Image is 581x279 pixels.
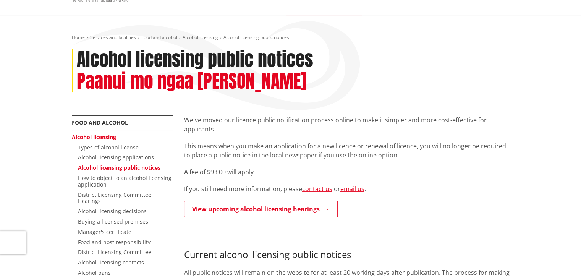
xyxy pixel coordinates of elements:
p: This means when you make an application for a new licence or renewal of licence, you will no long... [184,141,510,160]
a: email us​ [340,185,364,193]
a: Alcohol licensing public notices [78,164,160,171]
h2: Paanui mo ngaa [PERSON_NAME] [77,70,307,92]
a: Services and facilities [90,34,136,41]
a: Food and alcohol [141,34,177,41]
a: District Licensing Committee Hearings [78,191,151,205]
p: We've moved our licence public notification process online to make it simpler and more cost-effec... [184,115,510,134]
a: How to object to an alcohol licensing application [78,174,172,188]
a: View upcoming alcohol licensing hearings [184,201,338,217]
a: contact us [302,185,332,193]
h1: Alcohol licensing public notices [77,49,313,71]
a: Alcohol licensing contacts [78,259,144,266]
a: Alcohol licensing [72,133,116,141]
p: A fee of $93.00 will apply. [184,167,510,177]
a: Home [72,34,85,41]
a: Alcohol bans [78,269,111,276]
a: Alcohol licensing [183,34,218,41]
a: District Licensing Committee [78,248,151,256]
a: Alcohol licensing decisions [78,208,147,215]
a: Food and alcohol [72,119,128,126]
iframe: Messenger Launcher [546,247,573,274]
nav: breadcrumb [72,34,510,41]
span: Alcohol licensing public notices [223,34,289,41]
a: Buying a licensed premises [78,218,148,225]
a: Manager's certificate [78,228,131,235]
a: Alcohol licensing applications [78,154,154,161]
a: Food and host responsibility [78,238,151,246]
a: Types of alcohol license [78,144,139,151]
p: If you still need more information, please ​ or .​ [184,184,510,193]
h3: Current alcohol licensing public notices [184,249,510,260]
